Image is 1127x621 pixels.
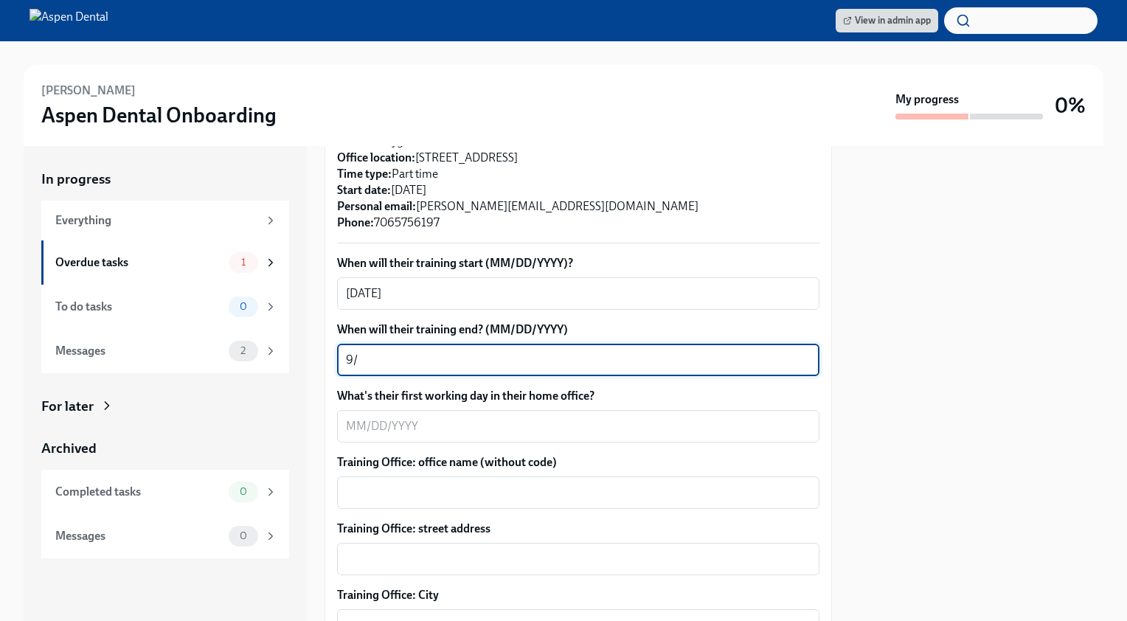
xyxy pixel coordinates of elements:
a: Completed tasks0 [41,470,289,514]
span: 0 [231,530,256,541]
strong: Time type: [337,167,392,181]
div: Completed tasks [55,484,223,500]
h3: 0% [1055,92,1086,119]
strong: Office location: [337,150,415,164]
span: 2 [232,345,254,356]
span: 0 [231,301,256,312]
img: Aspen Dental [30,9,108,32]
div: Messages [55,343,223,359]
label: Training Office: office name (without code) [337,454,819,471]
a: For later [41,397,289,416]
div: Everything [55,212,258,229]
a: Overdue tasks1 [41,240,289,285]
a: Messages0 [41,514,289,558]
a: Everything [41,201,289,240]
label: When will their training end? (MM/DD/YYYY) [337,322,819,338]
label: What's their first working day in their home office? [337,388,819,404]
strong: Personal email: [337,199,416,213]
span: 0 [231,486,256,497]
strong: Phone: [337,215,374,229]
a: In progress [41,170,289,189]
p: Here's a reminder of the key details about this new hire: [PERSON_NAME] Hygienist [STREET_ADDRESS... [337,101,819,231]
a: To do tasks0 [41,285,289,329]
textarea: 9/ [346,351,811,369]
label: Training Office: City [337,587,819,603]
h3: Aspen Dental Onboarding [41,102,277,128]
a: View in admin app [836,9,938,32]
span: View in admin app [843,13,931,28]
div: Messages [55,528,223,544]
strong: My progress [895,91,959,108]
a: Messages2 [41,329,289,373]
strong: Start date: [337,183,391,197]
h6: [PERSON_NAME] [41,83,136,99]
div: To do tasks [55,299,223,315]
div: Overdue tasks [55,254,223,271]
a: Archived [41,439,289,458]
textarea: [DATE] [346,285,811,302]
label: Training Office: street address [337,521,819,537]
span: 1 [232,257,254,268]
div: For later [41,397,94,416]
label: When will their training start (MM/DD/YYYY)? [337,255,819,271]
